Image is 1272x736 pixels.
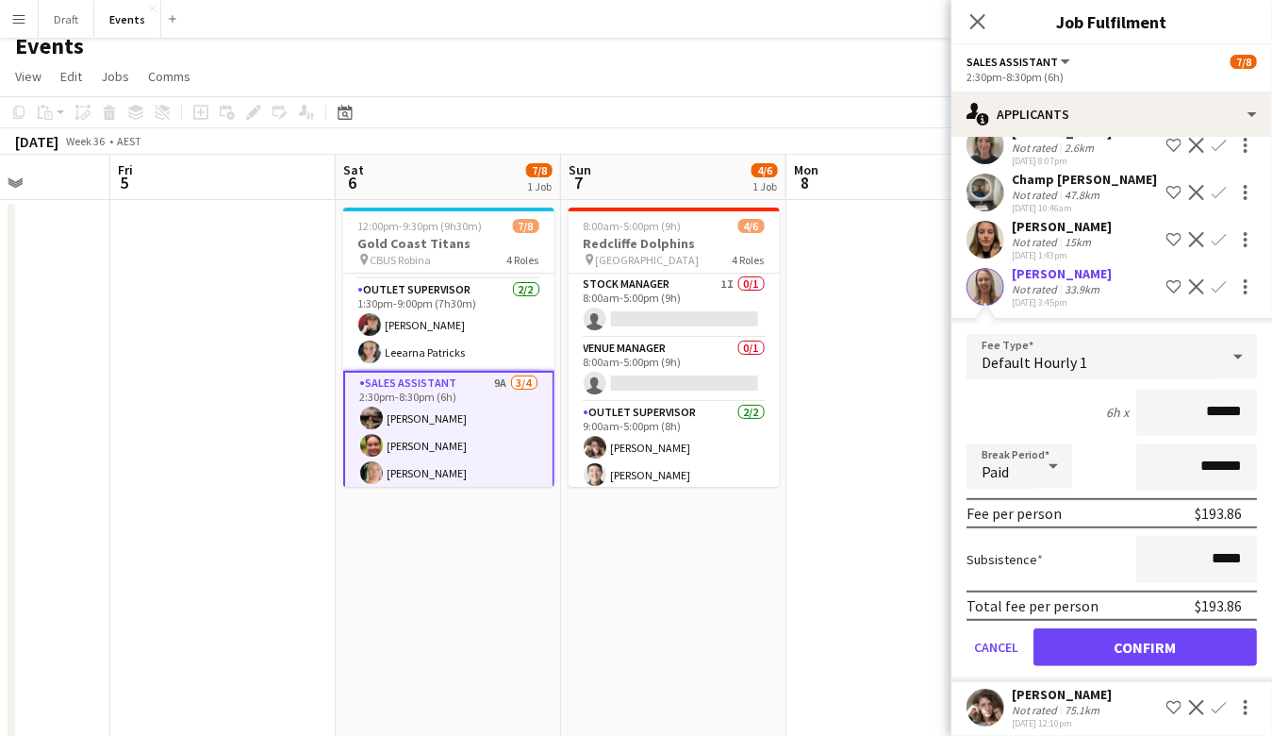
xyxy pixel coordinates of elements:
[93,64,137,89] a: Jobs
[569,235,780,252] h3: Redcliffe Dolphins
[966,70,1257,84] div: 2:30pm-8:30pm (6h)
[1061,282,1103,296] div: 33.9km
[507,253,539,267] span: 4 Roles
[1061,235,1095,249] div: 15km
[8,64,49,89] a: View
[1012,171,1157,188] div: Champ [PERSON_NAME]
[371,253,432,267] span: CBUS Robina
[148,68,190,85] span: Comms
[966,55,1058,69] span: Sales Assistant
[966,628,1026,666] button: Cancel
[596,253,700,267] span: [GEOGRAPHIC_DATA]
[1012,235,1061,249] div: Not rated
[752,163,778,177] span: 4/6
[966,551,1043,568] label: Subsistence
[1012,282,1061,296] div: Not rated
[53,64,90,89] a: Edit
[358,219,483,233] span: 12:00pm-9:30pm (9h30m)
[1012,155,1112,167] div: [DATE] 8:07pm
[951,9,1272,34] h3: Job Fulfilment
[340,172,364,193] span: 6
[15,68,41,85] span: View
[791,172,818,193] span: 8
[733,253,765,267] span: 4 Roles
[1012,703,1061,717] div: Not rated
[343,208,554,487] app-job-card: 12:00pm-9:30pm (9h30m)7/8Gold Coast Titans CBUS Robina4 RolesStock Manager1/112:30pm-9:30pm (9h)[...
[1061,703,1103,717] div: 75.1km
[1012,249,1112,261] div: [DATE] 1:43pm
[115,172,133,193] span: 5
[951,92,1272,137] div: Applicants
[343,235,554,252] h3: Gold Coast Titans
[1061,141,1098,155] div: 2.6km
[343,161,364,178] span: Sat
[1012,265,1112,282] div: [PERSON_NAME]
[1012,188,1061,202] div: Not rated
[60,68,82,85] span: Edit
[752,179,777,193] div: 1 Job
[1106,404,1129,421] div: 6h x
[569,402,780,493] app-card-role: Outlet Supervisor2/29:00am-5:00pm (8h)[PERSON_NAME][PERSON_NAME]
[1033,628,1257,666] button: Confirm
[569,274,780,338] app-card-role: Stock Manager1I0/18:00am-5:00pm (9h)
[982,353,1087,372] span: Default Hourly 1
[117,134,141,148] div: AEST
[1012,202,1157,214] div: [DATE] 10:46am
[62,134,109,148] span: Week 36
[569,338,780,402] app-card-role: Venue Manager0/18:00am-5:00pm (9h)
[982,462,1009,481] span: Paid
[343,371,554,521] app-card-role: Sales Assistant9A3/42:30pm-8:30pm (6h)[PERSON_NAME][PERSON_NAME][PERSON_NAME]
[1061,188,1103,202] div: 47.8km
[1012,296,1112,309] div: [DATE] 3:45pm
[584,219,682,233] span: 8:00am-5:00pm (9h)
[569,161,591,178] span: Sun
[526,163,553,177] span: 7/8
[966,596,1099,615] div: Total fee per person
[1195,504,1242,523] div: $193.86
[1231,55,1257,69] span: 7/8
[343,279,554,371] app-card-role: Outlet Supervisor2/21:30pm-9:00pm (7h30m)[PERSON_NAME]Leearna Patricks
[1012,218,1112,235] div: [PERSON_NAME]
[966,55,1073,69] button: Sales Assistant
[1012,141,1061,155] div: Not rated
[1012,717,1112,729] div: [DATE] 12:10pm
[101,68,129,85] span: Jobs
[1195,596,1242,615] div: $193.86
[39,1,94,38] button: Draft
[527,179,552,193] div: 1 Job
[513,219,539,233] span: 7/8
[118,161,133,178] span: Fri
[566,172,591,193] span: 7
[94,1,161,38] button: Events
[15,32,84,60] h1: Events
[569,208,780,487] app-job-card: 8:00am-5:00pm (9h)4/6Redcliffe Dolphins [GEOGRAPHIC_DATA]4 RolesStock Manager1I0/18:00am-5:00pm (...
[140,64,198,89] a: Comms
[966,504,1062,523] div: Fee per person
[15,132,58,151] div: [DATE]
[738,219,765,233] span: 4/6
[794,161,818,178] span: Mon
[1012,686,1112,703] div: [PERSON_NAME]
